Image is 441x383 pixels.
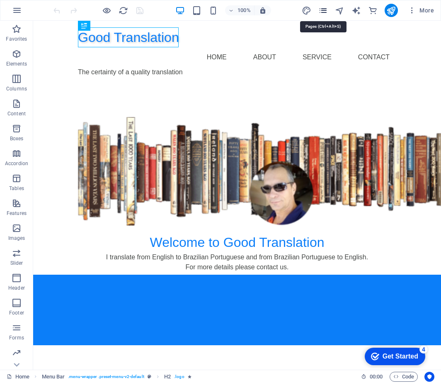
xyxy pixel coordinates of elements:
[408,6,434,15] span: More
[5,4,65,22] div: Get Started 4 items remaining, 20% complete
[390,372,418,382] button: Code
[9,334,24,341] p: Forms
[6,61,27,67] p: Elements
[8,235,25,242] p: Images
[5,359,28,366] p: Marketing
[68,372,144,382] span: . menu-wrapper .preset-menu-v2-default
[148,374,151,379] i: This element is a customizable preset
[42,372,191,382] nav: breadcrumb
[405,4,437,17] button: More
[7,110,26,117] p: Content
[5,160,28,167] p: Accordion
[188,374,191,379] i: Element contains an animation
[10,135,24,142] p: Boxes
[361,372,383,382] h6: Session time
[370,372,383,382] span: 00 00
[59,2,68,10] div: 4
[424,372,434,382] button: Usercentrics
[9,185,24,192] p: Tables
[42,372,65,382] span: Click to select. Double-click to edit
[22,9,58,17] div: Get Started
[7,372,29,382] a: Click to cancel selection. Double-click to open Pages
[8,285,25,291] p: Header
[164,372,171,382] span: Click to select. Double-click to edit
[33,21,441,370] iframe: To enrich screen reader interactions, please activate Accessibility in Grammarly extension settings
[9,310,24,316] p: Footer
[174,372,184,382] span: . logo
[7,210,27,217] p: Features
[393,372,414,382] span: Code
[10,260,23,266] p: Slider
[6,36,27,42] p: Favorites
[6,85,27,92] p: Columns
[376,373,377,380] span: :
